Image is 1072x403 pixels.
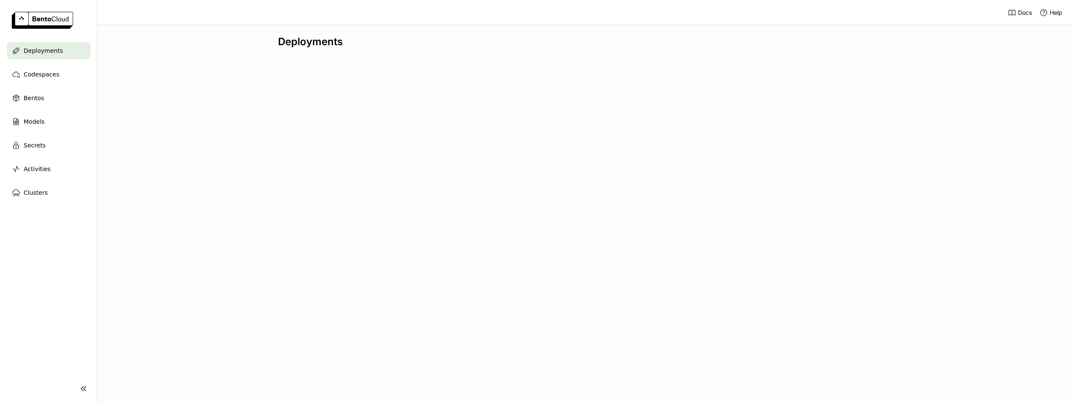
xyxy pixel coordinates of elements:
a: Models [7,113,90,130]
span: Activities [24,164,51,174]
span: Clusters [24,188,48,198]
a: Docs [1008,8,1032,17]
div: Deployments [278,35,892,48]
span: Help [1050,9,1062,16]
span: Secrets [24,140,46,150]
span: Models [24,117,44,127]
a: Clusters [7,184,90,201]
span: Bentos [24,93,44,103]
a: Activities [7,161,90,177]
img: logo [12,12,73,29]
a: Bentos [7,90,90,106]
span: Codespaces [24,69,59,79]
div: Help [1039,8,1062,17]
a: Secrets [7,137,90,154]
span: Deployments [24,46,63,56]
span: Docs [1018,9,1032,16]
